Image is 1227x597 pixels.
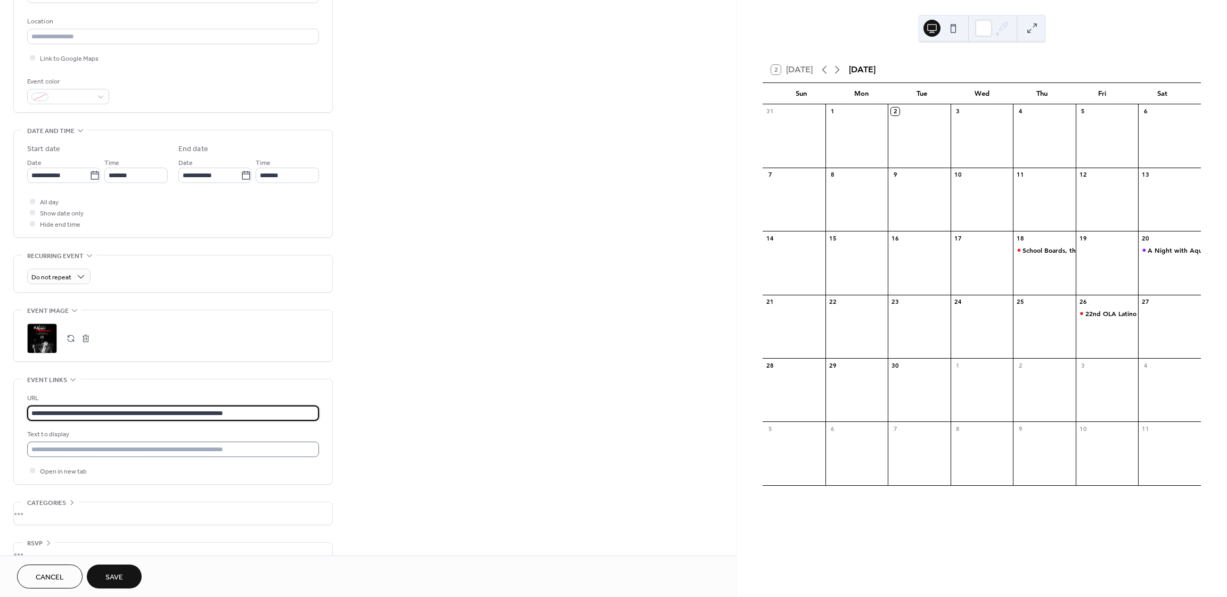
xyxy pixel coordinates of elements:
div: 1 [954,361,962,369]
div: Text to display [27,429,317,440]
div: Event color [27,76,107,87]
div: 19 [1079,234,1087,242]
span: Event image [27,305,69,317]
div: End date [178,144,208,155]
div: 4 [1016,107,1024,115]
div: 6 [829,425,837,433]
div: 31 [766,107,774,115]
div: Wed [952,83,1012,104]
div: 10 [1079,425,1087,433]
span: Date and time [27,126,75,137]
div: 15 [829,234,837,242]
div: 9 [1016,425,1024,433]
div: 11 [1141,425,1149,433]
div: 24 [954,298,962,306]
div: 25 [1016,298,1024,306]
div: 20 [1141,234,1149,242]
span: RSVP [27,538,43,549]
span: Cancel [36,572,64,583]
div: 18 [1016,234,1024,242]
span: Time [256,157,271,169]
div: 22nd OLA Latino Film Festival [1076,309,1139,318]
div: URL [27,393,317,404]
div: 23 [891,298,899,306]
div: Mon [831,83,891,104]
div: 16 [891,234,899,242]
div: 3 [954,107,962,115]
div: 27 [1141,298,1149,306]
div: 7 [891,425,899,433]
span: Categories [27,497,66,509]
span: Recurring event [27,251,84,262]
div: Sat [1132,83,1192,104]
div: Location [27,16,317,27]
button: Cancel [17,565,83,588]
div: 8 [954,425,962,433]
span: Time [104,157,119,169]
div: ; [27,324,57,353]
span: Show date only [40,208,84,219]
div: 29 [829,361,837,369]
div: 2 [891,107,899,115]
div: Start date [27,144,60,155]
div: Thu [1012,83,1072,104]
span: Save [105,572,123,583]
button: Save [87,565,142,588]
span: Date [27,157,42,169]
div: 17 [954,234,962,242]
div: 21 [766,298,774,306]
div: A Night with AquaCherry & Friends [1138,246,1201,255]
div: 28 [766,361,774,369]
div: 8 [829,171,837,179]
div: ••• [14,543,332,565]
div: 5 [1079,107,1087,115]
div: 30 [891,361,899,369]
div: 2 [1016,361,1024,369]
div: 1 [829,107,837,115]
div: 9 [891,171,899,179]
span: Link to Google Maps [40,53,99,64]
div: 14 [766,234,774,242]
div: Fri [1072,83,1132,104]
div: ••• [14,502,332,525]
div: 12 [1079,171,1087,179]
span: Hide end time [40,219,80,230]
div: School Boards, the Training Wheels of Democracy: What You Should Know and How to Get Involved [1013,246,1076,255]
span: Date [178,157,193,169]
div: 10 [954,171,962,179]
span: Do not repeat [31,271,71,284]
div: 6 [1141,107,1149,115]
div: Tue [891,83,952,104]
div: 22 [829,298,837,306]
div: 5 [766,425,774,433]
div: 13 [1141,171,1149,179]
span: Event links [27,375,67,386]
div: 4 [1141,361,1149,369]
div: 26 [1079,298,1087,306]
div: 3 [1079,361,1087,369]
div: 7 [766,171,774,179]
div: [DATE] [849,63,876,76]
div: 11 [1016,171,1024,179]
span: All day [40,197,59,208]
span: Open in new tab [40,466,87,477]
div: 22nd OLA Latino Film Festival [1085,309,1175,318]
div: Sun [771,83,831,104]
